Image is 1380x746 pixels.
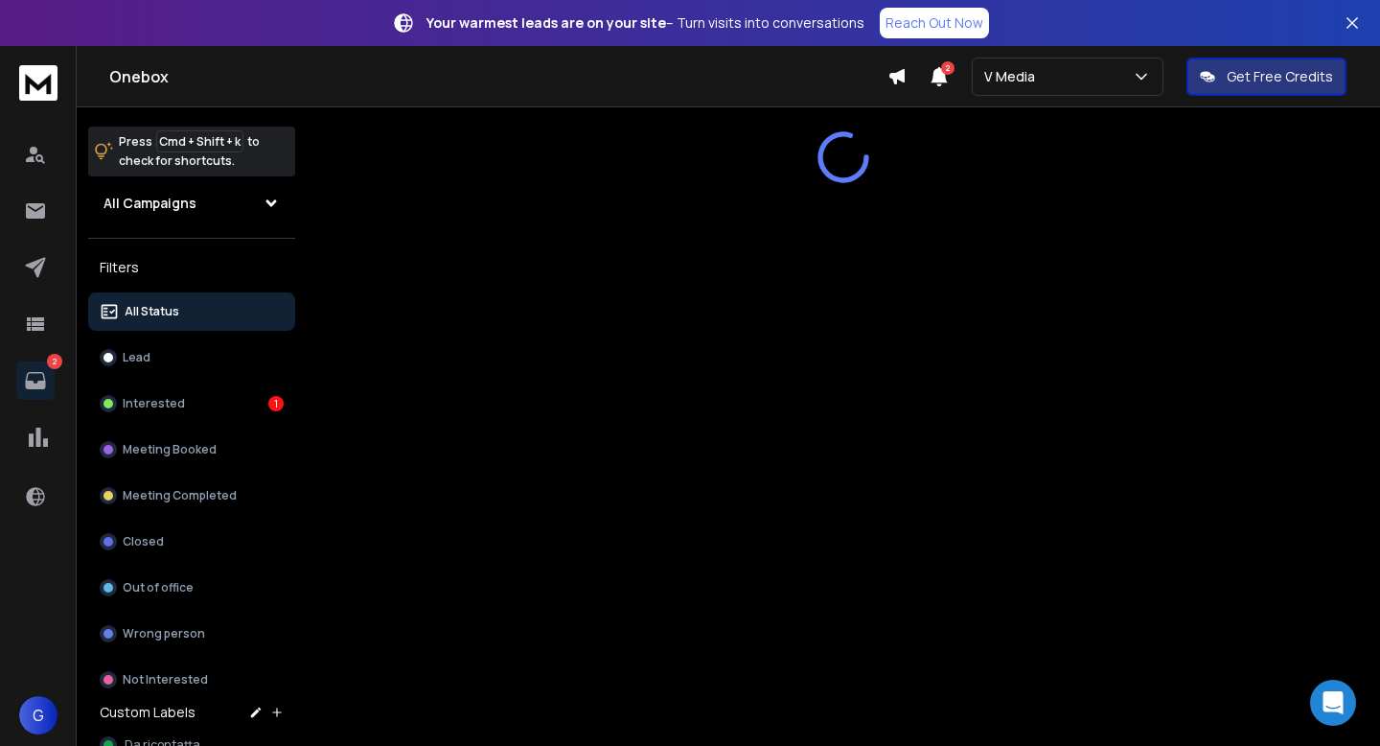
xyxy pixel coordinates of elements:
[268,396,284,411] div: 1
[880,8,989,38] a: Reach Out Now
[88,292,295,331] button: All Status
[19,65,57,101] img: logo
[123,442,217,457] p: Meeting Booked
[103,194,196,213] h1: All Campaigns
[984,67,1043,86] p: V Media
[109,65,887,88] h1: Onebox
[88,431,295,469] button: Meeting Booked
[123,580,194,595] p: Out of office
[88,523,295,561] button: Closed
[1310,680,1356,726] div: Open Intercom Messenger
[123,534,164,549] p: Closed
[47,354,62,369] p: 2
[88,184,295,222] button: All Campaigns
[123,672,208,688] p: Not Interested
[426,13,864,33] p: – Turn visits into conversations
[119,132,260,171] p: Press to check for shortcuts.
[426,13,666,32] strong: Your warmest leads are on your site
[941,61,954,75] span: 2
[1186,58,1346,96] button: Get Free Credits
[123,626,205,641] p: Wrong person
[19,696,57,734] button: G
[100,703,195,722] h3: Custom Labels
[16,361,55,400] a: 2
[123,350,150,365] p: Lead
[1227,67,1333,86] p: Get Free Credits
[885,13,983,33] p: Reach Out Now
[88,338,295,377] button: Lead
[88,569,295,607] button: Out of office
[88,477,295,515] button: Meeting Completed
[88,254,295,281] h3: Filters
[156,130,243,152] span: Cmd + Shift + k
[88,615,295,653] button: Wrong person
[88,385,295,423] button: Interested1
[88,661,295,699] button: Not Interested
[123,488,237,503] p: Meeting Completed
[123,396,185,411] p: Interested
[125,304,179,319] p: All Status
